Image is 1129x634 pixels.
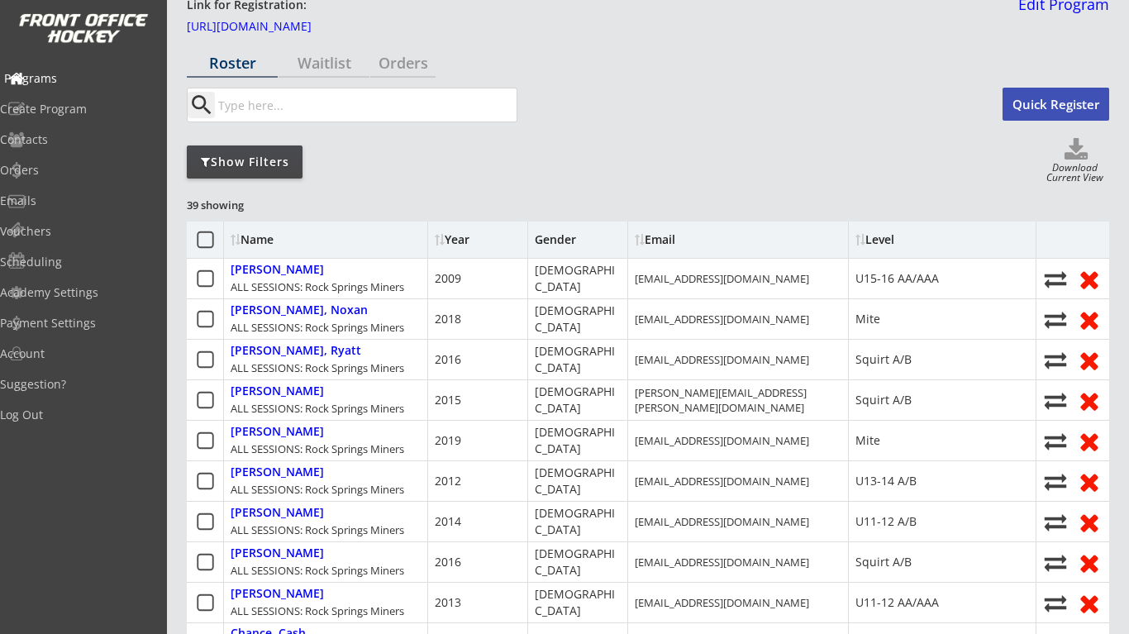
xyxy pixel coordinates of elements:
div: [EMAIL_ADDRESS][DOMAIN_NAME] [635,555,809,570]
div: ALL SESSIONS: Rock Springs Miners [231,482,404,497]
div: ALL SESSIONS: Rock Springs Miners [231,279,404,294]
div: ALL SESSIONS: Rock Springs Miners [231,401,404,416]
button: Remove from roster (no refund) [1076,388,1103,413]
button: Remove from roster (no refund) [1076,428,1103,454]
button: Click to download full roster. Your browser settings may try to block it, check your security set... [1043,138,1109,163]
button: Remove from roster (no refund) [1076,509,1103,535]
div: [EMAIL_ADDRESS][DOMAIN_NAME] [635,514,809,529]
div: [DEMOGRAPHIC_DATA] [535,586,621,618]
div: Squirt A/B [855,554,912,570]
div: U11-12 A/B [855,513,917,530]
button: Move player [1043,511,1068,533]
div: ALL SESSIONS: Rock Springs Miners [231,563,404,578]
button: Move player [1043,389,1068,412]
div: Gender [535,234,584,245]
button: Remove from roster (no refund) [1076,469,1103,494]
div: U11-12 AA/AAA [855,594,939,611]
div: [PERSON_NAME], Ryatt [231,344,361,358]
button: Quick Register [1003,88,1109,121]
div: ALL SESSIONS: Rock Springs Miners [231,360,404,375]
div: ALL SESSIONS: Rock Springs Miners [231,603,404,618]
div: ALL SESSIONS: Rock Springs Miners [231,522,404,537]
div: [PERSON_NAME], Noxan [231,303,368,317]
button: Move player [1043,551,1068,574]
div: 2016 [435,554,461,570]
div: [PERSON_NAME] [231,425,324,439]
button: Remove from roster (no refund) [1076,307,1103,332]
img: FOH%20White%20Logo%20Transparent.png [18,13,149,44]
div: [DEMOGRAPHIC_DATA] [535,505,621,537]
div: [DEMOGRAPHIC_DATA] [535,384,621,416]
div: [DEMOGRAPHIC_DATA] [535,546,621,578]
div: [PERSON_NAME][EMAIL_ADDRESS][PERSON_NAME][DOMAIN_NAME] [635,385,841,415]
div: [PERSON_NAME] [231,465,324,479]
div: Level [855,234,1004,245]
div: [DEMOGRAPHIC_DATA] [535,303,621,335]
button: Move player [1043,430,1068,452]
div: Name [231,234,365,245]
div: [EMAIL_ADDRESS][DOMAIN_NAME] [635,271,809,286]
div: [PERSON_NAME] [231,506,324,520]
button: search [188,92,215,118]
div: Mite [855,432,880,449]
div: 39 showing [187,198,306,212]
div: [PERSON_NAME] [231,546,324,560]
div: Waitlist [279,55,369,70]
div: Year [435,234,521,245]
div: 2014 [435,513,461,530]
div: [EMAIL_ADDRESS][DOMAIN_NAME] [635,474,809,489]
div: [DEMOGRAPHIC_DATA] [535,465,621,497]
button: Remove from roster (no refund) [1076,266,1103,292]
div: Squirt A/B [855,392,912,408]
div: [PERSON_NAME] [231,587,324,601]
div: [EMAIL_ADDRESS][DOMAIN_NAME] [635,352,809,367]
div: 2016 [435,351,461,368]
div: Email [635,234,784,245]
div: [DEMOGRAPHIC_DATA] [535,262,621,294]
div: [PERSON_NAME] [231,263,324,277]
a: [URL][DOMAIN_NAME] [187,21,352,39]
button: Move player [1043,349,1068,371]
div: [PERSON_NAME] [231,384,324,398]
div: Squirt A/B [855,351,912,368]
input: Type here... [215,88,517,122]
div: [DEMOGRAPHIC_DATA] [535,424,621,456]
button: Move player [1043,308,1068,331]
div: [EMAIL_ADDRESS][DOMAIN_NAME] [635,595,809,610]
button: Move player [1043,592,1068,614]
div: 2009 [435,270,461,287]
div: Mite [855,311,880,327]
div: Show Filters [187,154,302,170]
div: U13-14 A/B [855,473,917,489]
div: [EMAIL_ADDRESS][DOMAIN_NAME] [635,433,809,448]
button: Remove from roster (no refund) [1076,590,1103,616]
div: 2013 [435,594,461,611]
button: Remove from roster (no refund) [1076,347,1103,373]
div: Programs [4,73,153,84]
div: [EMAIL_ADDRESS][DOMAIN_NAME] [635,312,809,327]
div: ALL SESSIONS: Rock Springs Miners [231,441,404,456]
button: Move player [1043,470,1068,493]
button: Move player [1043,268,1068,290]
div: [DEMOGRAPHIC_DATA] [535,343,621,375]
button: Remove from roster (no refund) [1076,550,1103,575]
div: 2015 [435,392,461,408]
div: 2018 [435,311,461,327]
div: ALL SESSIONS: Rock Springs Miners [231,320,404,335]
div: 2012 [435,473,461,489]
div: 2019 [435,432,461,449]
div: Roster [187,55,278,70]
div: Orders [370,55,436,70]
div: Download Current View [1041,163,1109,185]
div: U15-16 AA/AAA [855,270,939,287]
